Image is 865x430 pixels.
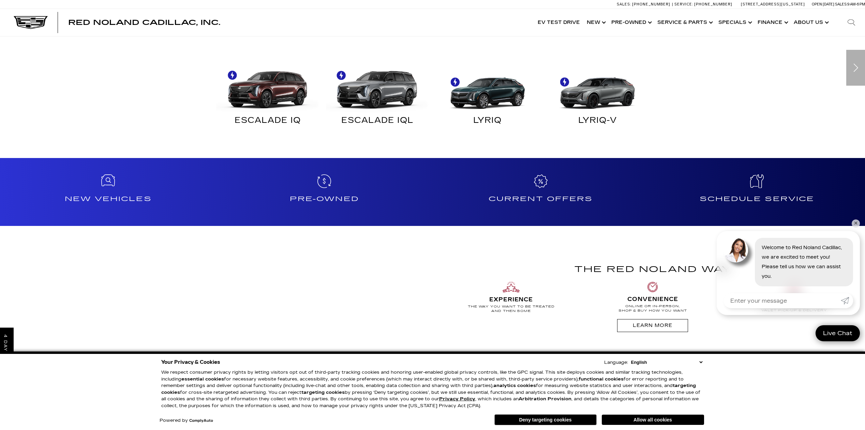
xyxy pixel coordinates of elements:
a: Privacy Policy [439,396,475,402]
h4: Pre-Owned [219,193,430,204]
iframe: The Colorado Vibe | Red Noland Cadillac [133,248,303,350]
a: Service & Parts [654,9,715,36]
a: [STREET_ADDRESS][US_STATE] [741,2,805,6]
strong: Convenience [627,296,678,302]
a: About Us [790,9,831,36]
span: Sales: [835,2,847,6]
strong: targeting cookies [161,383,696,395]
select: Language Select [629,359,704,365]
strong: Arbitration Provision [519,396,571,402]
span: 9 AM-6 PM [847,2,865,6]
img: LYRIQ-V [546,60,649,112]
img: ESCALADE IQL [326,60,429,112]
div: ESCALADE IQ [218,117,318,126]
span: [PHONE_NUMBER] [694,2,732,6]
a: ESCALADE IQL ESCALADE IQL [323,60,433,131]
a: LYRIQ LYRIQ [433,60,543,131]
img: Agent profile photo [724,238,748,262]
a: ESCALADE IQ ESCALADE IQ [213,60,323,131]
img: Cadillac Dark Logo with Cadillac White Text [14,16,48,29]
span: [PHONE_NUMBER] [632,2,670,6]
span: Online Or In-Person, Shop & Buy How You Want [618,304,687,313]
img: LYRIQ [436,60,539,112]
div: ESCALADE IQL [328,117,428,126]
span: Red Noland Cadillac, Inc. [68,18,220,27]
div: Powered by [160,418,213,423]
p: We respect consumer privacy rights by letting visitors opt out of third-party tracking cookies an... [161,369,704,409]
a: New [583,9,608,36]
img: ESCALADE IQ [216,60,319,112]
a: Sales: [PHONE_NUMBER] [617,2,672,6]
a: Schedule Service [649,158,865,226]
input: Enter your message [724,293,841,308]
a: Pre-Owned [608,9,654,36]
span: Live Chat [820,329,856,337]
h4: New Vehicles [3,193,213,204]
strong: essential cookies [181,376,224,382]
button: Deny targeting cookies [494,414,597,425]
div: LYRIQ [438,117,538,126]
span: Open [DATE] [812,2,834,6]
strong: EXPERIENCE [489,296,533,303]
strong: analytics cookies [493,383,536,388]
a: LYRIQ-V LYRIQ-V [542,60,653,131]
strong: targeting cookies [301,390,345,395]
span: The Way You Want To Be Treated And Then Some [468,304,555,313]
a: Learn More [617,319,688,332]
a: Service: [PHONE_NUMBER] [672,2,734,6]
a: Finance [754,9,790,36]
div: Next slide [846,50,865,86]
a: Red Noland Cadillac, Inc. [68,19,220,26]
strong: functional cookies [579,376,624,382]
a: EV Test Drive [534,9,583,36]
button: Allow all cookies [602,415,704,425]
span: Sales: [617,2,631,6]
div: Welcome to Red Noland Cadillac, we are excited to meet you! Please tell us how we can assist you. [755,238,853,286]
span: Service: [674,2,693,6]
a: Current Offers [433,158,649,226]
a: ComplyAuto [189,419,213,423]
a: Submit [841,293,853,308]
a: Live Chat [816,325,860,341]
div: Language: [604,360,628,365]
div: LYRIQ-V [548,117,647,126]
a: Pre-Owned [216,158,432,226]
h4: Schedule Service [652,193,862,204]
span: Your Privacy & Cookies [161,357,220,367]
h4: Current Offers [435,193,646,204]
a: Specials [715,9,754,36]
